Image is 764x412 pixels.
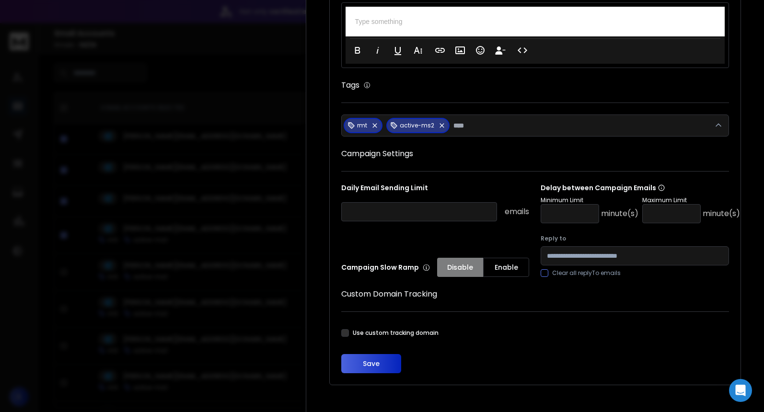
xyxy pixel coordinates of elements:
button: More Text [409,41,427,60]
h1: Custom Domain Tracking [341,288,729,300]
button: Disable [437,258,483,277]
button: Enable [483,258,529,277]
p: Minimum Limit [541,196,638,204]
label: Clear all replyTo emails [552,269,621,277]
h1: Tags [341,80,359,91]
div: Open Intercom Messenger [729,379,752,402]
label: Reply to [541,235,729,242]
label: Use custom tracking domain [353,329,439,337]
p: minute(s) [601,208,638,219]
p: rmt [357,122,367,129]
p: emails [505,206,529,217]
button: Save [341,354,401,373]
button: Insert Link (⌘K) [431,41,449,60]
button: Italic (⌘I) [369,41,387,60]
button: Insert Image (⌘P) [451,41,469,60]
p: Daily Email Sending Limit [341,183,530,196]
button: Emoticons [471,41,489,60]
h1: Campaign Settings [341,148,729,160]
button: Insert Unsubscribe Link [491,41,509,60]
p: Maximum Limit [642,196,740,204]
p: active-ms2 [400,122,434,129]
button: Code View [513,41,532,60]
button: Bold (⌘B) [348,41,367,60]
button: Underline (⌘U) [389,41,407,60]
p: minute(s) [703,208,740,219]
p: Delay between Campaign Emails [541,183,740,193]
p: Campaign Slow Ramp [341,263,430,272]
